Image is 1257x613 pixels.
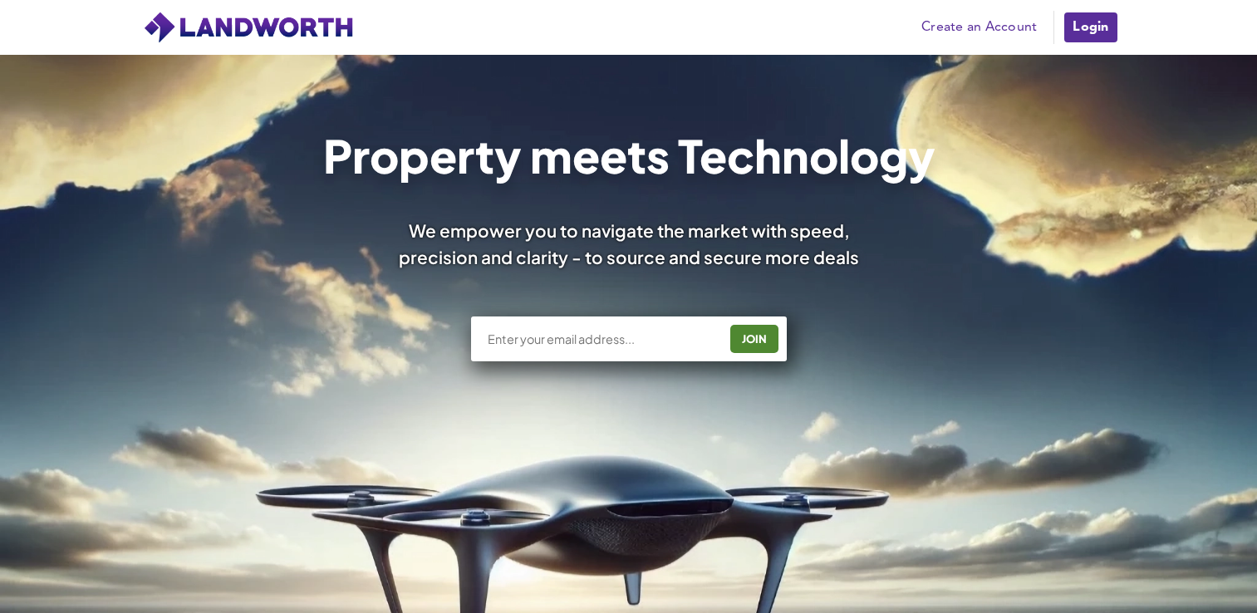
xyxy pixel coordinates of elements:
a: Login [1063,11,1118,44]
div: JOIN [735,326,773,352]
a: Create an Account [913,15,1045,40]
button: JOIN [730,325,778,353]
input: Enter your email address... [486,331,718,347]
h1: Property meets Technology [322,133,935,178]
div: We empower you to navigate the market with speed, precision and clarity - to source and secure mo... [376,218,881,269]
